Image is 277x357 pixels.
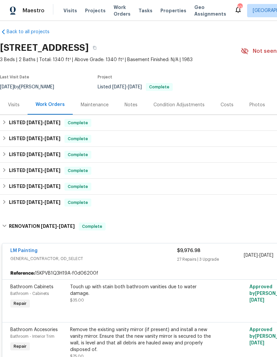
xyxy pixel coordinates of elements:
span: Bathroom Cabinets [10,285,53,289]
span: - [27,200,60,205]
span: - [41,224,75,228]
span: [DATE] [45,120,60,125]
h6: LISTED [9,183,60,191]
span: Listed [98,85,173,89]
span: Complete [79,223,105,230]
span: $35.00 [70,298,84,302]
button: Copy Address [89,42,101,54]
div: Work Orders [36,101,65,108]
span: Repair [11,300,29,307]
span: [DATE] [45,184,60,189]
span: - [27,136,60,141]
span: Tasks [138,8,152,13]
span: Bathroom - Cabinets [10,292,49,296]
span: Project [98,75,112,79]
h6: LISTED [9,135,60,143]
span: Complete [65,135,91,142]
h6: LISTED [9,151,60,159]
span: [DATE] [45,200,60,205]
span: Properties [160,7,186,14]
div: Visits [8,102,20,108]
span: - [27,184,60,189]
span: - [27,120,60,125]
span: Complete [65,120,91,126]
span: Complete [65,199,91,206]
span: [DATE] [27,152,43,157]
div: Touch up with stain both bathroom vanities due to water damage. [70,284,216,297]
span: - [244,252,273,259]
span: Complete [65,183,91,190]
div: Condition Adjustments [153,102,205,108]
b: Reference: [10,270,35,277]
span: Geo Assignments [194,4,226,17]
span: - [27,152,60,157]
span: Visits [63,7,77,14]
span: [DATE] [259,253,273,258]
span: [DATE] [27,184,43,189]
div: 27 Repairs | 3 Upgrade [177,256,244,263]
span: Complete [146,85,172,89]
div: Costs [221,102,233,108]
span: [DATE] [45,136,60,141]
h6: LISTED [9,119,60,127]
span: Bathroom Accesories [10,327,58,332]
div: Notes [125,102,138,108]
div: Remove the existing vanity mirror (if present) and install a new vanity mirror. Ensure that the n... [70,326,216,353]
span: Complete [65,151,91,158]
span: Work Orders [114,4,131,17]
span: Repair [11,343,29,350]
span: GENERAL_CONTRACTOR, OD_SELECT [10,255,177,262]
span: - [112,85,142,89]
span: [DATE] [27,136,43,141]
span: Projects [85,7,106,14]
span: [DATE] [249,298,264,303]
span: [DATE] [27,120,43,125]
span: [DATE] [27,200,43,205]
div: Photos [249,102,265,108]
span: [DATE] [59,224,75,228]
a: LM Painting [10,248,38,253]
h6: RENOVATION [9,223,75,230]
span: [DATE] [27,168,43,173]
div: Maintenance [81,102,109,108]
span: [DATE] [249,341,264,345]
span: [DATE] [112,85,126,89]
span: [DATE] [41,224,57,228]
h6: LISTED [9,167,60,175]
span: Complete [65,167,91,174]
span: [DATE] [45,168,60,173]
span: Bathroom - Interior Trim [10,334,54,338]
span: - [27,168,60,173]
span: [DATE] [128,85,142,89]
h6: LISTED [9,199,60,207]
span: $9,976.98 [177,248,200,253]
span: [DATE] [45,152,60,157]
div: 103 [237,4,242,11]
span: Maestro [23,7,45,14]
span: [DATE] [244,253,258,258]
